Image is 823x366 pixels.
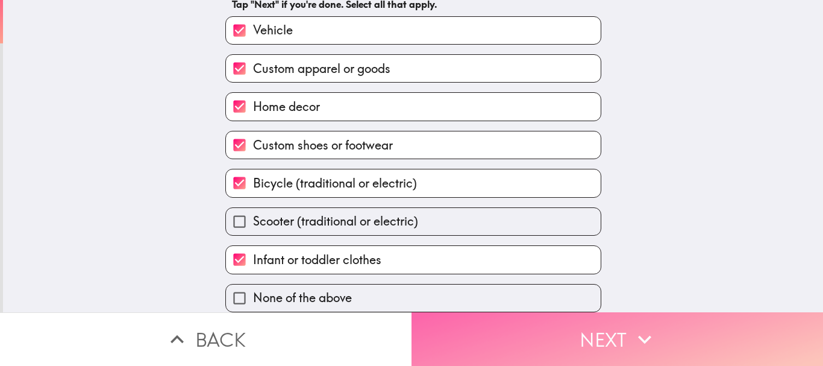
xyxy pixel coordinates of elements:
span: None of the above [253,289,352,306]
span: Scooter (traditional or electric) [253,213,418,230]
button: Custom shoes or footwear [226,131,601,159]
span: Custom shoes or footwear [253,137,393,154]
button: Infant or toddler clothes [226,246,601,273]
span: Bicycle (traditional or electric) [253,175,417,192]
button: Home decor [226,93,601,120]
span: Home decor [253,98,320,115]
button: Next [411,312,823,366]
button: Custom apparel or goods [226,55,601,82]
button: None of the above [226,285,601,312]
span: Infant or toddler clothes [253,251,381,268]
span: Vehicle [253,22,293,39]
span: Custom apparel or goods [253,60,390,77]
button: Bicycle (traditional or electric) [226,169,601,197]
button: Vehicle [226,17,601,44]
button: Scooter (traditional or electric) [226,208,601,235]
